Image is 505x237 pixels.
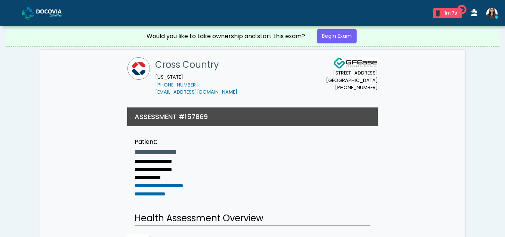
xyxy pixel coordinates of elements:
[127,57,150,80] img: Cross Country
[443,10,459,16] div: 1m 7s
[486,8,498,19] img: Viral Patel
[36,9,74,17] img: Docovia
[333,57,378,69] img: Docovia Staffing Logo
[326,69,378,91] small: [STREET_ADDRESS] [GEOGRAPHIC_DATA] [PHONE_NUMBER]
[155,74,237,95] small: [US_STATE]
[436,10,440,16] div: 1
[155,89,237,95] a: [EMAIL_ADDRESS][DOMAIN_NAME]
[22,7,34,19] img: Docovia
[135,112,208,121] h3: ASSESSMENT #157869
[428,5,466,21] a: 1 1m 7s
[147,32,305,41] div: Would you like to take ownership and start this exam?
[22,1,74,25] a: Docovia
[135,137,183,146] div: Patient:
[135,212,370,226] h2: Health Assessment Overview
[155,57,237,72] h1: Cross Country
[317,29,357,43] a: Begin Exam
[155,82,198,88] a: [PHONE_NUMBER]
